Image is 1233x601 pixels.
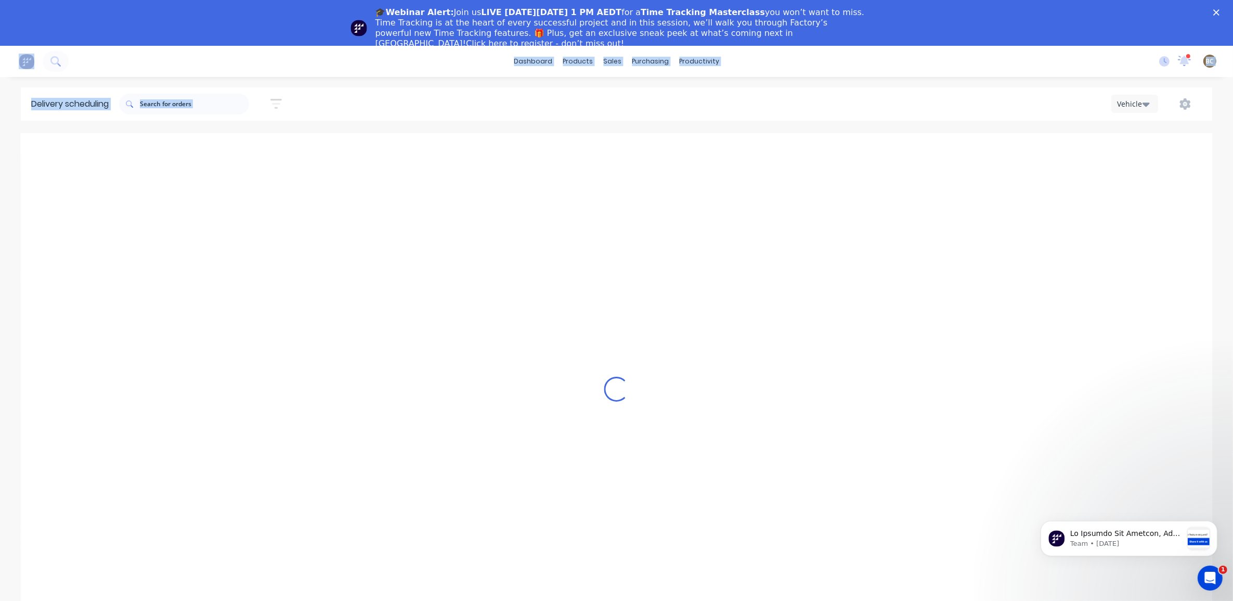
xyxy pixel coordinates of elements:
[481,7,621,17] b: LIVE [DATE][DATE] 1 PM AEDT
[509,54,557,69] a: dashboard
[351,20,367,36] img: Profile image for Team
[45,39,158,48] p: Message from Team, sent 1w ago
[140,94,249,114] input: Search for orders
[1219,566,1227,574] span: 1
[1117,98,1147,109] div: Vehicle
[627,54,674,69] div: purchasing
[375,7,866,49] div: Join us for a you won’t want to miss. Time Tracking is at the heart of every successful project a...
[1111,95,1158,113] button: Vehicle
[598,54,627,69] div: sales
[21,87,119,121] div: Delivery scheduling
[466,39,624,48] a: Click here to register - don’t miss out!
[557,54,598,69] div: products
[19,54,34,69] img: Factory
[674,54,724,69] div: productivity
[375,7,454,17] b: 🎓Webinar Alert:
[1213,9,1224,16] div: Close
[1198,566,1223,591] iframe: Intercom live chat
[1025,500,1233,573] iframe: Intercom notifications message
[641,7,765,17] b: Time Tracking Masterclass
[1206,57,1214,66] span: BC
